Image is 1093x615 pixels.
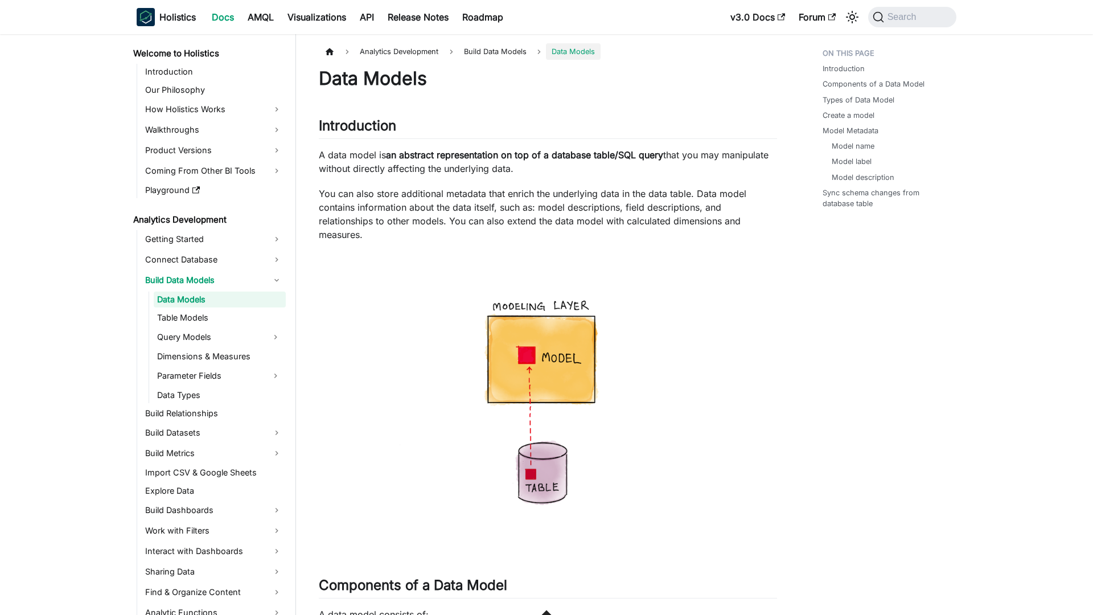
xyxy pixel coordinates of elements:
[142,542,286,560] a: Interact with Dashboards
[137,8,196,26] a: HolisticsHolisticsHolistics
[154,387,286,403] a: Data Types
[265,328,286,346] button: Expand sidebar category 'Query Models'
[319,67,777,90] h1: Data Models
[154,310,286,326] a: Table Models
[843,8,861,26] button: Switch between dark and light mode (currently system mode)
[142,271,286,289] a: Build Data Models
[159,10,196,24] b: Holistics
[823,187,950,209] a: Sync schema changes from database table
[319,117,777,139] h2: Introduction
[458,43,532,60] span: Build Data Models
[137,8,155,26] img: Holistics
[154,348,286,364] a: Dimensions & Measures
[142,182,286,198] a: Playground
[265,367,286,385] button: Expand sidebar category 'Parameter Fields'
[823,95,894,105] a: Types of Data Model
[142,522,286,540] a: Work with Filters
[125,34,296,615] nav: Docs sidebar
[142,501,286,519] a: Build Dashboards
[823,63,865,74] a: Introduction
[792,8,843,26] a: Forum
[319,43,777,60] nav: Breadcrumbs
[142,82,286,98] a: Our Philosophy
[868,7,956,27] button: Search (Command+K)
[823,79,924,89] a: Components of a Data Model
[142,444,286,462] a: Build Metrics
[281,8,353,26] a: Visualizations
[546,43,601,60] span: Data Models
[832,156,872,167] a: Model label
[823,125,878,136] a: Model Metadata
[884,12,923,22] span: Search
[823,110,874,121] a: Create a model
[319,577,777,598] h2: Components of a Data Model
[142,100,286,118] a: How Holistics Works
[154,328,265,346] a: Query Models
[142,424,286,442] a: Build Datasets
[142,162,286,180] a: Coming From Other BI Tools
[354,43,444,60] span: Analytics Development
[205,8,241,26] a: Docs
[142,230,286,248] a: Getting Started
[142,121,286,139] a: Walkthroughs
[319,43,340,60] a: Home page
[154,292,286,307] a: Data Models
[319,187,777,241] p: You can also store additional metadata that enrich the underlying data in the data table. Data mo...
[455,8,510,26] a: Roadmap
[142,405,286,421] a: Build Relationships
[142,465,286,481] a: Import CSV & Google Sheets
[319,148,777,175] p: A data model is that you may manipulate without directly affecting the underlying data.
[130,46,286,61] a: Welcome to Holistics
[142,141,286,159] a: Product Versions
[142,583,286,601] a: Find & Organize Content
[381,8,455,26] a: Release Notes
[142,483,286,499] a: Explore Data
[832,172,894,183] a: Model description
[142,563,286,581] a: Sharing Data
[142,64,286,80] a: Introduction
[724,8,792,26] a: v3.0 Docs
[130,212,286,228] a: Analytics Development
[353,8,381,26] a: API
[386,149,663,161] strong: an abstract representation on top of a database table/SQL query
[832,141,874,151] a: Model name
[241,8,281,26] a: AMQL
[142,251,286,269] a: Connect Database
[154,367,265,385] a: Parameter Fields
